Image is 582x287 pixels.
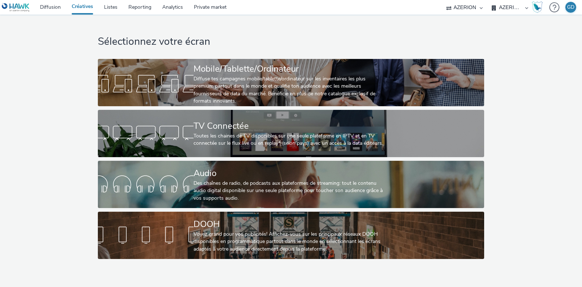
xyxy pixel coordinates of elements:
[194,231,385,253] div: Voyez grand pour vos publicités! Affichez-vous sur les principaux réseaux DOOH disponibles en pro...
[532,1,543,13] img: Hawk Academy
[194,75,385,105] div: Diffuse tes campagnes mobile/tablette/ordinateur sur les inventaires les plus premium partout dan...
[98,212,484,259] a: DOOHVoyez grand pour vos publicités! Affichez-vous sur les principaux réseaux DOOH disponibles en...
[98,110,484,157] a: TV ConnectéeToutes les chaines de TV disponibles sur une seule plateforme en IPTV et en TV connec...
[194,180,385,202] div: Des chaînes de radio, de podcasts aux plateformes de streaming: tout le contenu audio digital dis...
[567,2,574,13] div: GD
[98,35,484,49] h1: Sélectionnez votre écran
[194,167,385,180] div: Audio
[98,59,484,106] a: Mobile/Tablette/OrdinateurDiffuse tes campagnes mobile/tablette/ordinateur sur les inventaires le...
[2,3,30,12] img: undefined Logo
[98,161,484,208] a: AudioDes chaînes de radio, de podcasts aux plateformes de streaming: tout le contenu audio digita...
[194,120,385,132] div: TV Connectée
[194,132,385,147] div: Toutes les chaines de TV disponibles sur une seule plateforme en IPTV et en TV connectée sur le f...
[532,1,546,13] a: Hawk Academy
[194,218,385,231] div: DOOH
[194,63,385,75] div: Mobile/Tablette/Ordinateur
